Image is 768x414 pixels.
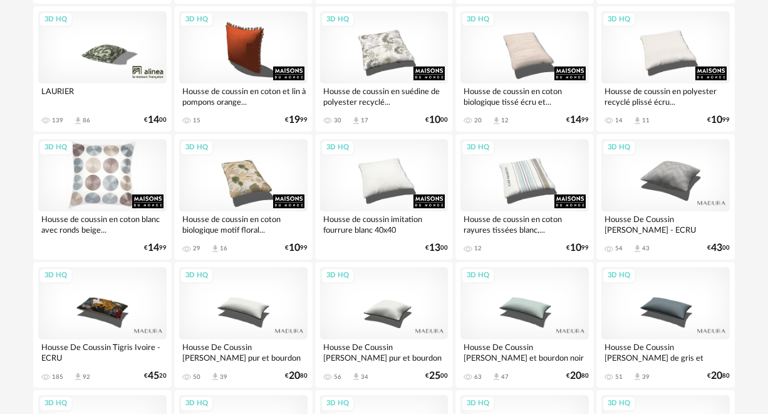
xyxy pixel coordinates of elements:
div: 3D HQ [180,12,214,28]
div: 56 [334,373,341,381]
div: € 20 [144,372,167,380]
div: Housse de coussin imitation fourrure blanc 40x40 [320,211,449,236]
div: 3D HQ [39,396,73,411]
div: € 80 [285,372,308,380]
span: 14 [570,116,581,124]
div: 3D HQ [461,12,495,28]
span: 10 [289,244,300,252]
div: € 99 [566,116,589,124]
div: 3D HQ [602,396,636,411]
a: 3D HQ LAURIER 139 Download icon 86 €1400 [33,6,172,132]
a: 3D HQ Housse de coussin en polyester recyclé plissé écru... 14 Download icon 11 €1099 [596,6,735,132]
span: Download icon [492,372,501,381]
div: 3D HQ [602,12,636,28]
div: 3D HQ [180,396,214,411]
div: 51 [615,373,623,381]
div: 92 [83,373,90,381]
a: 3D HQ Housse de coussin en coton blanc avec ronds beige... €1499 [33,134,172,260]
div: € 99 [285,244,308,252]
div: 3D HQ [461,396,495,411]
div: 39 [220,373,227,381]
div: 3D HQ [602,268,636,284]
div: 17 [361,117,368,124]
span: 14 [148,244,159,252]
div: € 80 [566,372,589,380]
span: Download icon [633,116,642,125]
div: 3D HQ [461,140,495,156]
div: 3D HQ [461,268,495,284]
div: Housse de coussin en suédine de polyester recyclé... [320,83,449,109]
a: 3D HQ Housse de coussin en coton biologique motif floral... 29 Download icon 16 €1099 [174,134,313,260]
span: Download icon [73,116,83,125]
div: 63 [474,373,482,381]
span: 19 [289,116,300,124]
div: 20 [474,117,482,124]
div: 3D HQ [602,140,636,156]
div: Housse De Coussin [PERSON_NAME] - ECRU [601,211,730,236]
div: € 00 [425,116,448,124]
div: Housse De Coussin Tigris Ivoire - ECRU [38,339,167,364]
div: € 99 [285,116,308,124]
div: Housse de coussin en polyester recyclé plissé écru... [601,83,730,109]
div: 3D HQ [39,268,73,284]
span: Download icon [633,372,642,381]
div: 139 [52,117,63,124]
a: 3D HQ Housse De Coussin [PERSON_NAME] pur et bourdon noir... 56 Download icon 34 €2500 [315,262,454,388]
a: 3D HQ Housse De Coussin [PERSON_NAME] de gris et bourdon... 51 Download icon 39 €2080 [596,262,735,388]
div: 29 [193,245,200,252]
a: 3D HQ Housse De Coussin [PERSON_NAME] - ECRU 54 Download icon 43 €4300 [596,134,735,260]
div: 3D HQ [321,396,355,411]
div: 30 [334,117,341,124]
div: € 99 [707,116,730,124]
div: Housse De Coussin [PERSON_NAME] de gris et bourdon... [601,339,730,364]
div: 15 [193,117,200,124]
span: 20 [570,372,581,380]
a: 3D HQ Housse de coussin en suédine de polyester recyclé... 30 Download icon 17 €1000 [315,6,454,132]
a: 3D HQ Housse de coussin imitation fourrure blanc 40x40 €1300 [315,134,454,260]
div: 54 [615,245,623,252]
span: 10 [429,116,440,124]
a: 3D HQ Housse De Coussin [PERSON_NAME] et bourdon noir -... 63 Download icon 47 €2080 [455,262,594,388]
div: € 80 [707,372,730,380]
div: 47 [501,373,509,381]
a: 3D HQ Housse de coussin en coton rayures tissées blanc,... 12 €1099 [455,134,594,260]
div: 185 [52,373,63,381]
div: 12 [501,117,509,124]
span: 10 [711,116,722,124]
div: Housse de coussin en coton blanc avec ronds beige... [38,211,167,236]
div: 11 [642,117,650,124]
span: Download icon [351,116,361,125]
span: 43 [711,244,722,252]
span: Download icon [210,372,220,381]
span: 45 [148,372,159,380]
div: 16 [220,245,227,252]
a: 3D HQ Housse de coussin en coton et lin à pompons orange... 15 €1999 [174,6,313,132]
div: € 00 [144,116,167,124]
div: 34 [361,373,368,381]
div: Housse De Coussin [PERSON_NAME] pur et bourdon noir... [179,339,308,364]
span: Download icon [351,372,361,381]
a: 3D HQ Housse De Coussin [PERSON_NAME] pur et bourdon noir... 50 Download icon 39 €2080 [174,262,313,388]
div: 14 [615,117,623,124]
div: Housse de coussin en coton biologique motif floral... [179,211,308,236]
div: € 99 [144,244,167,252]
div: 43 [642,245,650,252]
div: 3D HQ [180,268,214,284]
div: 3D HQ [180,140,214,156]
div: 39 [642,373,650,381]
div: € 99 [566,244,589,252]
div: € 00 [425,372,448,380]
div: Housse De Coussin [PERSON_NAME] pur et bourdon noir... [320,339,449,364]
span: 10 [570,244,581,252]
span: 25 [429,372,440,380]
span: Download icon [633,244,642,253]
a: 3D HQ Housse De Coussin Tigris Ivoire - ECRU 185 Download icon 92 €4520 [33,262,172,388]
div: 3D HQ [39,140,73,156]
span: 13 [429,244,440,252]
span: 20 [711,372,722,380]
span: Download icon [492,116,501,125]
div: Housse de coussin en coton biologique tissé écru et... [460,83,589,109]
span: Download icon [210,244,220,253]
div: Housse de coussin en coton rayures tissées blanc,... [460,211,589,236]
a: 3D HQ Housse de coussin en coton biologique tissé écru et... 20 Download icon 12 €1499 [455,6,594,132]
